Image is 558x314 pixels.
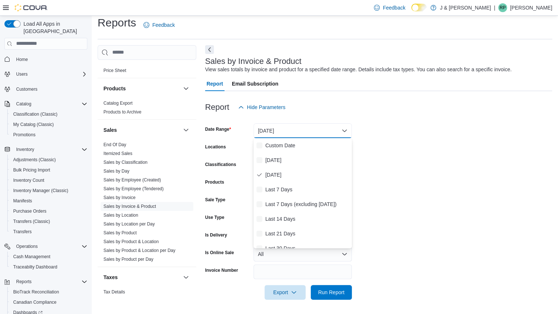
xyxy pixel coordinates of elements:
button: Users [1,69,90,79]
a: Sales by Product [103,230,137,235]
div: Select listbox [254,138,352,248]
h3: Sales by Invoice & Product [205,57,302,66]
span: Tax Details [103,289,125,295]
span: Cash Management [13,254,50,260]
span: Operations [13,242,87,251]
span: Load All Apps in [GEOGRAPHIC_DATA] [21,20,87,35]
label: Invoice Number [205,267,238,273]
button: Promotions [7,130,90,140]
label: Is Online Sale [205,250,234,256]
span: Feedback [152,21,175,29]
span: Purchase Orders [13,208,47,214]
a: Sales by Employee (Tendered) [103,186,164,191]
span: Feedback [383,4,405,11]
p: J & [PERSON_NAME] [440,3,491,12]
a: BioTrack Reconciliation [10,288,62,296]
a: Sales by Invoice & Product [103,204,156,209]
span: Bulk Pricing Import [10,166,87,174]
span: Catalog [13,100,87,108]
span: Manifests [10,196,87,205]
span: Reports [16,279,32,285]
label: Locations [205,144,226,150]
a: Classification (Classic) [10,110,61,119]
span: Promotions [10,130,87,139]
div: Taxes [98,288,196,308]
div: Sales [98,140,196,267]
span: Users [13,70,87,79]
button: Home [1,54,90,65]
a: Sales by Classification [103,160,147,165]
button: Canadian Compliance [7,297,90,307]
a: Manifests [10,196,35,205]
button: Catalog [1,99,90,109]
span: Sales by Invoice & Product [103,203,156,209]
span: Sales by Location per Day [103,221,155,227]
a: Products to Archive [103,109,141,115]
button: Traceabilty Dashboard [7,262,90,272]
a: Traceabilty Dashboard [10,263,60,271]
div: View sales totals by invoice and product for a specified date range. Details include tax types. Y... [205,66,512,73]
button: Sales [182,126,190,134]
span: Sales by Location [103,212,138,218]
a: Price Sheet [103,68,126,73]
span: Customers [13,84,87,94]
button: Products [182,84,190,93]
span: Inventory Count [10,176,87,185]
div: Raj Patel [498,3,507,12]
button: BioTrack Reconciliation [7,287,90,297]
span: Traceabilty Dashboard [10,263,87,271]
span: Last 14 Days [265,214,349,223]
button: Transfers (Classic) [7,216,90,227]
a: Catalog Export [103,101,132,106]
span: Catalog Export [103,100,132,106]
input: Dark Mode [411,4,427,11]
span: Home [16,57,28,62]
h3: Report [205,103,229,112]
h3: Taxes [103,274,118,281]
span: Sales by Day [103,168,130,174]
label: Use Type [205,214,224,220]
span: Report [207,76,223,91]
span: Adjustments (Classic) [13,157,56,163]
a: Inventory Manager (Classic) [10,186,71,195]
span: Operations [16,243,38,249]
span: Bulk Pricing Import [13,167,50,173]
span: [DATE] [265,156,349,165]
span: Inventory Manager (Classic) [13,188,68,194]
div: Pricing [98,66,196,78]
button: Hide Parameters [235,100,288,115]
a: Tax Details [103,289,125,295]
span: Classification (Classic) [13,111,58,117]
a: Home [13,55,31,64]
button: All [254,247,352,261]
a: Cash Management [10,252,53,261]
button: Manifests [7,196,90,206]
img: Cova [15,4,48,11]
span: Classification (Classic) [10,110,87,119]
a: Itemized Sales [103,151,132,156]
h3: Products [103,85,126,92]
button: Pricing [182,51,190,60]
button: Operations [13,242,41,251]
button: [DATE] [254,123,352,138]
span: [DATE] [265,170,349,179]
span: Manifests [13,198,32,204]
a: My Catalog (Classic) [10,120,57,129]
span: BioTrack Reconciliation [10,288,87,296]
div: Products [98,99,196,119]
span: Hide Parameters [247,104,285,111]
button: Taxes [182,273,190,282]
span: Transfers [13,229,32,235]
button: Inventory [13,145,37,154]
span: Customers [16,86,37,92]
a: Sales by Invoice [103,195,135,200]
a: Transfers [10,227,34,236]
h1: Reports [98,15,136,30]
span: Sales by Employee (Tendered) [103,186,164,192]
span: Adjustments (Classic) [10,155,87,164]
span: End Of Day [103,142,126,148]
span: My Catalog (Classic) [10,120,87,129]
